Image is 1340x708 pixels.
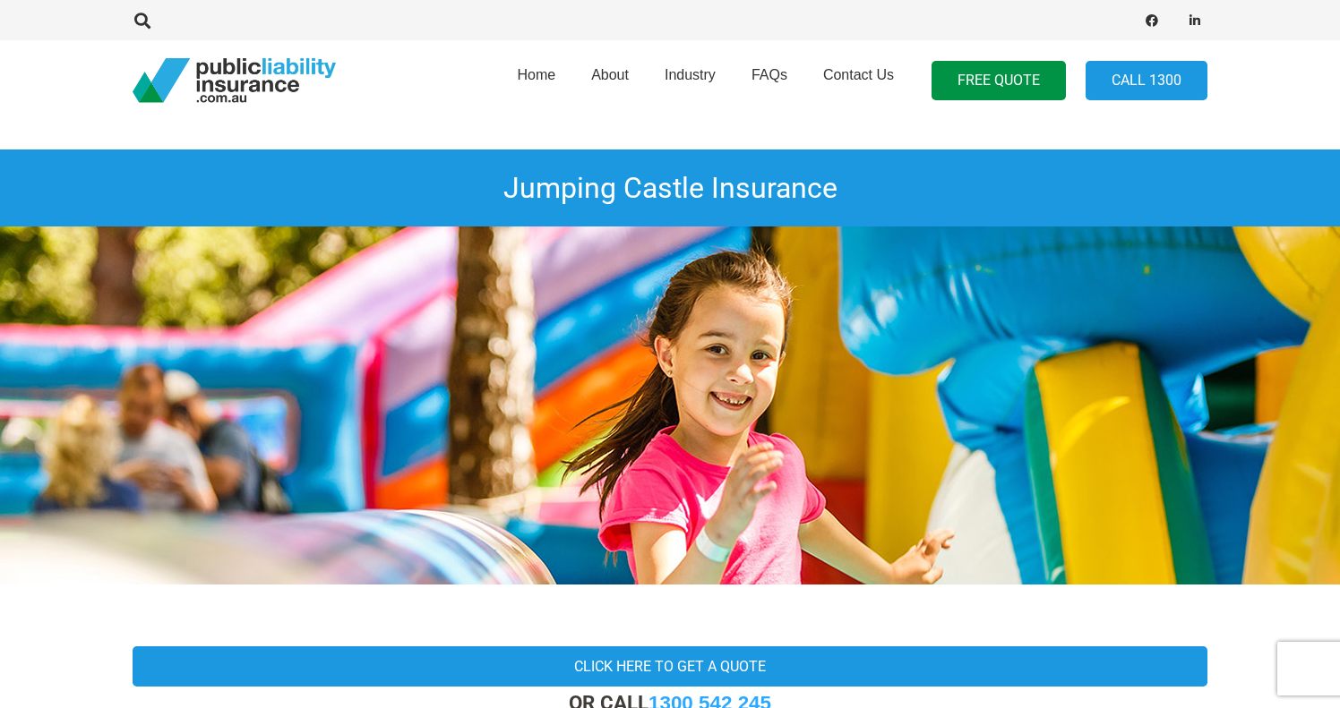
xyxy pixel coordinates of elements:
a: LinkedIn [1182,8,1207,33]
a: Click here to get a quote [133,646,1207,687]
a: Call 1300 [1086,61,1207,101]
a: Industry [647,35,734,126]
span: About [591,67,629,82]
span: Home [517,67,555,82]
span: Industry [665,67,716,82]
a: Contact Us [805,35,912,126]
a: pli_logotransparent [133,58,336,103]
a: About [573,35,647,126]
a: FAQs [734,35,805,126]
a: Facebook [1139,8,1164,33]
span: FAQs [752,67,787,82]
a: Home [499,35,573,126]
a: Search [125,13,160,29]
span: Contact Us [823,67,894,82]
a: FREE QUOTE [932,61,1066,101]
